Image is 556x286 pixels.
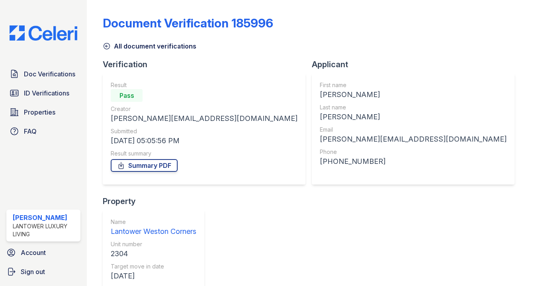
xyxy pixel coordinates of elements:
div: Email [320,126,507,134]
div: Pass [111,89,143,102]
div: Target move in date [111,263,196,270]
div: [PERSON_NAME] [320,111,507,123]
a: FAQ [6,123,80,139]
div: Last name [320,103,507,111]
div: [PERSON_NAME] [320,89,507,100]
div: Lantower Luxury Living [13,222,77,238]
a: ID Verifications [6,85,80,101]
div: Creator [111,105,298,113]
span: Properties [24,107,55,117]
div: First name [320,81,507,89]
span: FAQ [24,126,37,136]
span: Doc Verifications [24,69,75,79]
a: Doc Verifications [6,66,80,82]
span: Sign out [21,267,45,276]
div: [PERSON_NAME][EMAIL_ADDRESS][DOMAIN_NAME] [111,113,298,124]
div: Name [111,218,196,226]
div: [PERSON_NAME][EMAIL_ADDRESS][DOMAIN_NAME] [320,134,507,145]
a: Name Lantower Weston Corners [111,218,196,237]
div: Unit number [111,240,196,248]
a: Sign out [3,264,84,280]
span: ID Verifications [24,88,69,98]
img: CE_Logo_Blue-a8612792a0a2168367f1c8372b55b34899dd931a85d93a1a3d3e32e68fde9ad4.png [3,25,84,41]
div: Lantower Weston Corners [111,226,196,237]
div: 2304 [111,248,196,259]
a: All document verifications [103,41,196,51]
a: Properties [6,104,80,120]
div: Property [103,196,211,207]
div: Phone [320,148,507,156]
a: Account [3,245,84,261]
div: [PERSON_NAME] [13,213,77,222]
div: Submitted [111,127,298,135]
div: Result [111,81,298,89]
a: Summary PDF [111,159,178,172]
span: Account [21,248,46,257]
div: [DATE] 05:05:56 PM [111,135,298,146]
div: Document Verification 185996 [103,16,273,30]
div: Result summary [111,150,298,158]
div: Verification [103,59,312,70]
div: [PHONE_NUMBER] [320,156,507,167]
div: Applicant [312,59,521,70]
div: [DATE] [111,270,196,282]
